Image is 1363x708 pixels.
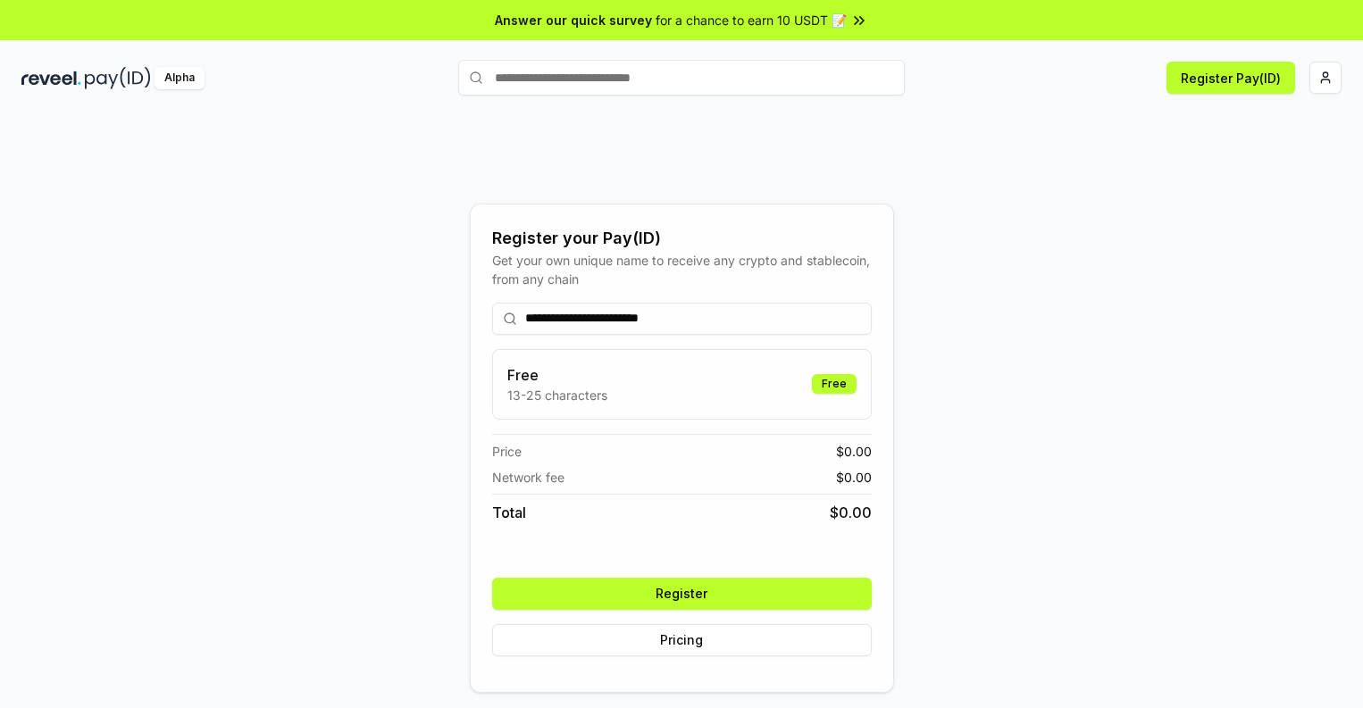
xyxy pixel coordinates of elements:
[492,226,872,251] div: Register your Pay(ID)
[492,251,872,288] div: Get your own unique name to receive any crypto and stablecoin, from any chain
[492,578,872,610] button: Register
[507,386,607,404] p: 13-25 characters
[495,11,652,29] span: Answer our quick survey
[836,468,872,487] span: $ 0.00
[492,468,564,487] span: Network fee
[21,67,81,89] img: reveel_dark
[1166,62,1295,94] button: Register Pay(ID)
[492,442,522,461] span: Price
[812,374,857,394] div: Free
[656,11,847,29] span: for a chance to earn 10 USDT 📝
[507,364,607,386] h3: Free
[155,67,205,89] div: Alpha
[830,502,872,523] span: $ 0.00
[492,502,526,523] span: Total
[85,67,151,89] img: pay_id
[492,624,872,656] button: Pricing
[836,442,872,461] span: $ 0.00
